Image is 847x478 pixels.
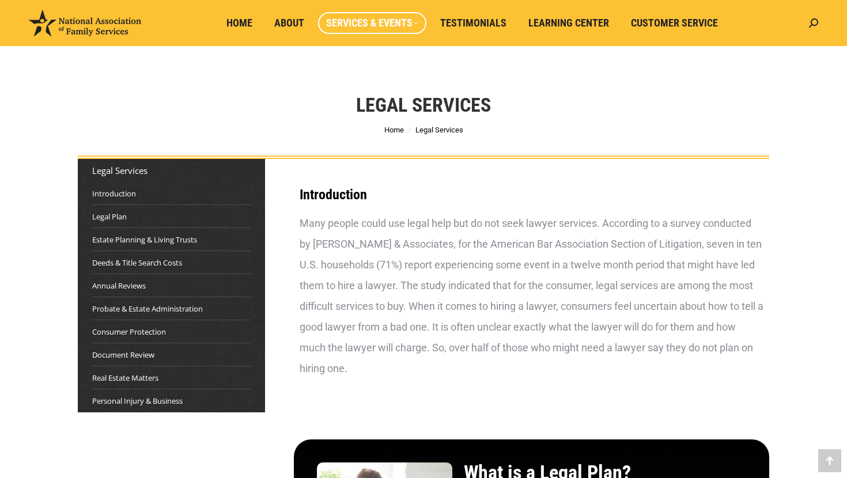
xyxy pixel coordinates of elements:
[440,17,506,29] span: Testimonials
[218,12,260,34] a: Home
[623,12,726,34] a: Customer Service
[92,280,146,291] a: Annual Reviews
[528,17,609,29] span: Learning Center
[226,17,252,29] span: Home
[356,92,491,117] h1: Legal Services
[92,165,251,176] div: Legal Services
[274,17,304,29] span: About
[92,326,166,337] a: Consumer Protection
[415,126,463,134] span: Legal Services
[92,188,136,199] a: Introduction
[300,188,763,202] h3: Introduction
[92,395,183,407] a: Personal Injury & Business
[520,12,617,34] a: Learning Center
[29,10,141,36] img: National Association of Family Services
[631,17,718,29] span: Customer Service
[92,349,154,361] a: Document Review
[92,234,197,245] a: Estate Planning & Living Trusts
[266,12,312,34] a: About
[432,12,515,34] a: Testimonials
[300,213,763,379] div: Many people could use legal help but do not seek lawyer services. According to a survey conducted...
[92,257,182,268] a: Deeds & Title Search Costs
[92,303,203,314] a: Probate & Estate Administration
[92,372,158,384] a: Real Estate Matters
[92,211,127,222] a: Legal Plan
[644,404,842,458] iframe: Tidio Chat
[326,17,418,29] span: Services & Events
[384,126,404,134] a: Home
